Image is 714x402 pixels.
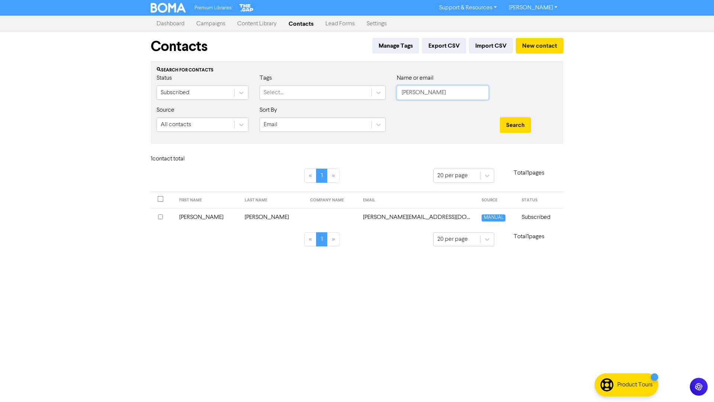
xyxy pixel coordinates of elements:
label: Tags [260,74,272,83]
div: Select... [264,88,283,97]
div: All contacts [161,120,191,129]
td: renee@thevaluershub.co.nz [358,208,477,226]
button: Search [500,117,531,133]
td: [PERSON_NAME] [240,208,306,226]
div: Subscribed [161,88,189,97]
label: Sort By [260,106,277,115]
button: Export CSV [422,38,466,54]
td: Subscribed [517,208,563,226]
iframe: Chat Widget [677,366,714,402]
span: MANUAL [482,214,505,221]
a: Page 1 is your current page [316,232,328,246]
a: [PERSON_NAME] [503,2,563,14]
a: Lead Forms [319,16,361,31]
a: Support & Resources [433,2,503,14]
div: 20 per page [437,171,468,180]
button: Import CSV [469,38,513,54]
th: EMAIL [358,192,477,208]
td: [PERSON_NAME] [175,208,240,226]
button: New contact [516,38,563,54]
a: Dashboard [151,16,190,31]
label: Source [157,106,174,115]
a: Content Library [231,16,283,31]
label: Name or email [397,74,434,83]
h6: 1 contact total [151,156,210,163]
img: The Gap [238,3,255,13]
th: FIRST NAME [175,192,240,208]
th: STATUS [517,192,563,208]
th: COMPANY NAME [306,192,358,208]
img: BOMA Logo [151,3,186,13]
div: 20 per page [437,235,468,244]
p: Total 1 pages [494,232,563,241]
div: Email [264,120,277,129]
p: Total 1 pages [494,169,563,178]
div: Search for contacts [157,67,557,74]
button: Manage Tags [372,38,419,54]
th: LAST NAME [240,192,306,208]
th: SOURCE [477,192,517,208]
h1: Contacts [151,38,208,55]
a: Contacts [283,16,319,31]
span: Premium Libraries: [194,6,232,10]
a: Settings [361,16,393,31]
a: Page 1 is your current page [316,169,328,183]
a: Campaigns [190,16,231,31]
label: Status [157,74,172,83]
